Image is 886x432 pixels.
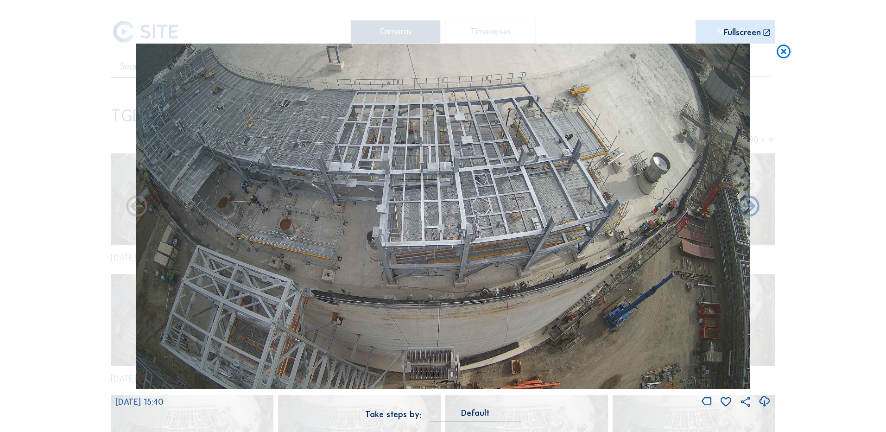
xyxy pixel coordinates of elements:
div: Take steps by: [365,410,421,419]
img: Image [136,44,750,389]
div: Default [430,409,521,421]
div: Fullscreen [724,28,761,37]
span: [DATE] 15:40 [115,397,164,407]
i: Forward [124,195,150,220]
i: Back [736,195,762,220]
div: Default [461,409,490,417]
